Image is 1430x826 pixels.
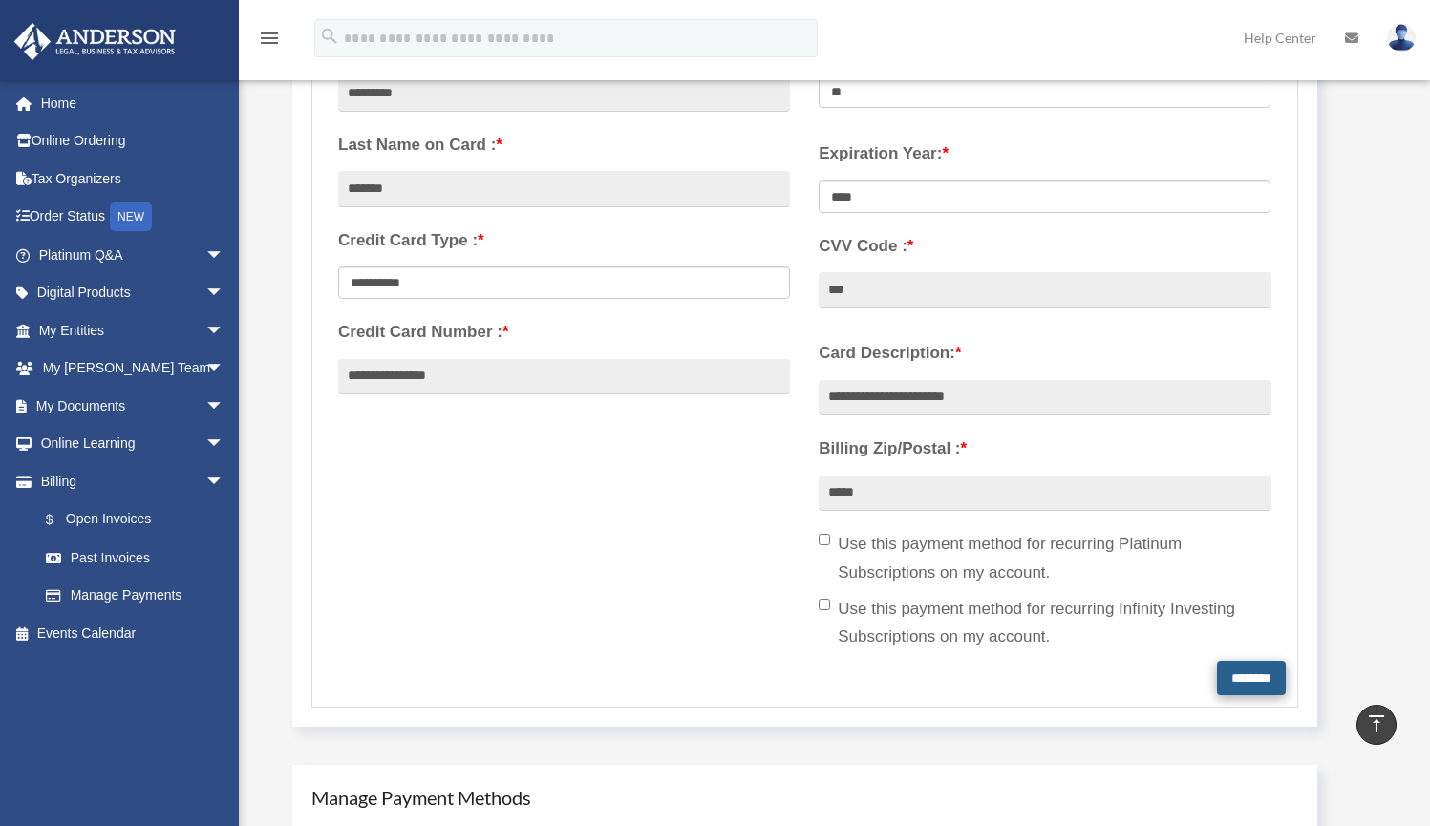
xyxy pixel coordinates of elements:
a: Platinum Q&Aarrow_drop_down [13,236,253,274]
a: My Documentsarrow_drop_down [13,387,253,425]
a: My Entitiesarrow_drop_down [13,311,253,349]
a: Order StatusNEW [13,198,253,237]
h4: Manage Payment Methods [311,784,1298,811]
input: Use this payment method for recurring Platinum Subscriptions on my account. [819,534,830,545]
label: Use this payment method for recurring Infinity Investing Subscriptions on my account. [819,595,1270,652]
label: CVV Code : [819,232,1270,261]
i: menu [258,27,281,50]
a: Billingarrow_drop_down [13,462,253,500]
div: NEW [110,202,152,231]
label: Last Name on Card : [338,131,790,159]
label: Credit Card Number : [338,318,790,347]
label: Billing Zip/Postal : [819,434,1270,463]
a: $Open Invoices [27,500,253,540]
label: Card Description: [819,339,1270,368]
label: Credit Card Type : [338,226,790,255]
a: Past Invoices [27,539,253,577]
span: arrow_drop_down [205,236,244,275]
span: arrow_drop_down [205,311,244,350]
a: Events Calendar [13,614,253,652]
a: My [PERSON_NAME] Teamarrow_drop_down [13,349,253,388]
input: Use this payment method for recurring Infinity Investing Subscriptions on my account. [819,599,830,610]
span: $ [56,508,66,532]
a: Digital Productsarrow_drop_down [13,274,253,312]
span: arrow_drop_down [205,274,244,313]
a: Manage Payments [27,577,244,615]
a: Online Learningarrow_drop_down [13,425,253,463]
a: vertical_align_top [1356,705,1397,745]
img: Anderson Advisors Platinum Portal [9,23,181,60]
span: arrow_drop_down [205,387,244,426]
a: Home [13,84,253,122]
a: Online Ordering [13,122,253,160]
label: Use this payment method for recurring Platinum Subscriptions on my account. [819,530,1270,587]
a: menu [258,33,281,50]
img: User Pic [1387,24,1416,52]
label: Expiration Year: [819,139,1270,168]
i: vertical_align_top [1365,712,1388,735]
span: arrow_drop_down [205,425,244,464]
span: arrow_drop_down [205,349,244,389]
a: Tax Organizers [13,159,253,198]
span: arrow_drop_down [205,462,244,501]
i: search [319,26,340,47]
